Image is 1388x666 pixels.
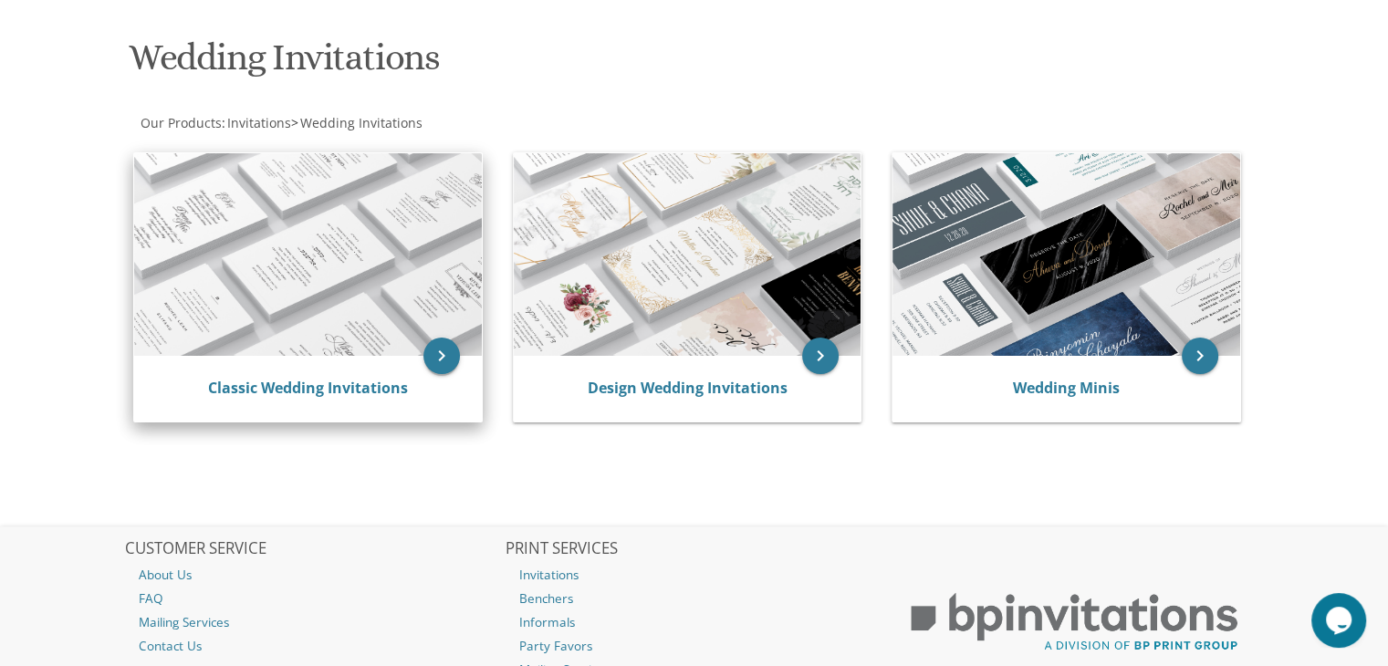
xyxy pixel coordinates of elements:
span: Wedding Invitations [300,114,423,131]
a: Party Favors [506,634,883,658]
a: Invitations [506,563,883,587]
a: Mailing Services [125,610,503,634]
img: Wedding Minis [892,153,1240,356]
a: FAQ [125,587,503,610]
a: Wedding Minis [1013,378,1120,398]
h2: PRINT SERVICES [506,540,883,558]
span: Invitations [227,114,291,131]
img: Design Wedding Invitations [514,153,861,356]
h2: CUSTOMER SERVICE [125,540,503,558]
img: Classic Wedding Invitations [134,153,482,356]
a: Wedding Invitations [298,114,423,131]
a: keyboard_arrow_right [423,338,460,374]
a: Invitations [225,114,291,131]
a: Design Wedding Invitations [587,378,787,398]
h1: Wedding Invitations [129,37,873,91]
a: keyboard_arrow_right [1182,338,1218,374]
a: Our Products [139,114,222,131]
iframe: chat widget [1311,593,1370,648]
a: Contact Us [125,634,503,658]
a: Classic Wedding Invitations [208,378,408,398]
div: : [125,114,694,132]
a: About Us [125,563,503,587]
a: keyboard_arrow_right [802,338,839,374]
a: Benchers [506,587,883,610]
a: Informals [506,610,883,634]
span: > [291,114,423,131]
